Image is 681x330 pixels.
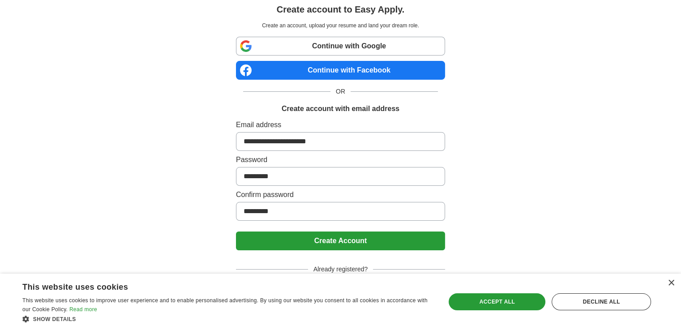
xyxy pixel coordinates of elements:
a: Continue with Google [236,37,445,56]
a: Continue with Facebook [236,61,445,80]
p: Create an account, upload your resume and land your dream role. [238,21,443,30]
span: This website uses cookies to improve user experience and to enable personalised advertising. By u... [22,297,428,313]
div: Decline all [552,293,651,310]
div: Show details [22,314,433,323]
label: Confirm password [236,189,445,200]
div: Accept all [449,293,545,310]
span: Already registered? [308,265,373,274]
a: Read more, opens a new window [69,306,97,313]
h1: Create account with email address [282,103,399,114]
div: Close [668,280,674,287]
span: Show details [33,316,76,322]
span: OR [330,87,351,96]
div: This website uses cookies [22,279,411,292]
button: Create Account [236,231,445,250]
label: Password [236,154,445,165]
label: Email address [236,120,445,130]
h1: Create account to Easy Apply. [277,3,405,16]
